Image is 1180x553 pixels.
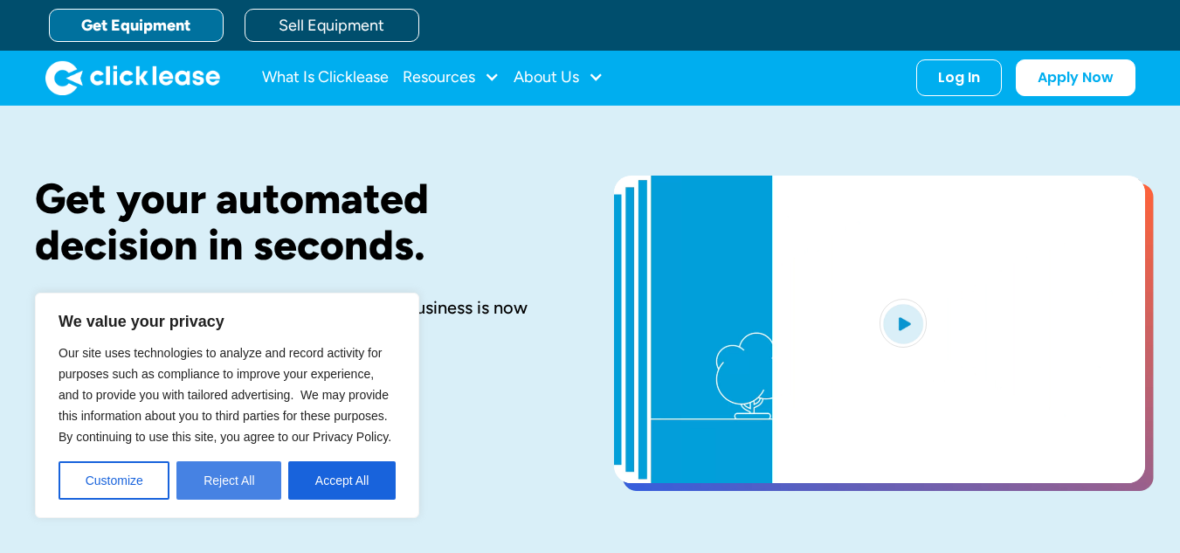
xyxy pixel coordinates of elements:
div: We value your privacy [35,293,419,518]
a: open lightbox [614,176,1145,483]
a: Sell Equipment [245,9,419,42]
a: home [45,60,220,95]
div: Log In [938,69,980,86]
a: Get Equipment [49,9,224,42]
a: Apply Now [1016,59,1135,96]
button: Customize [59,461,169,500]
p: We value your privacy [59,311,396,332]
a: What Is Clicklease [262,60,389,95]
div: Resources [403,60,500,95]
h1: Get your automated decision in seconds. [35,176,558,268]
button: Accept All [288,461,396,500]
img: Blue play button logo on a light blue circular background [880,299,927,348]
img: Clicklease logo [45,60,220,95]
button: Reject All [176,461,281,500]
span: Our site uses technologies to analyze and record activity for purposes such as compliance to impr... [59,346,391,444]
div: About Us [514,60,604,95]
